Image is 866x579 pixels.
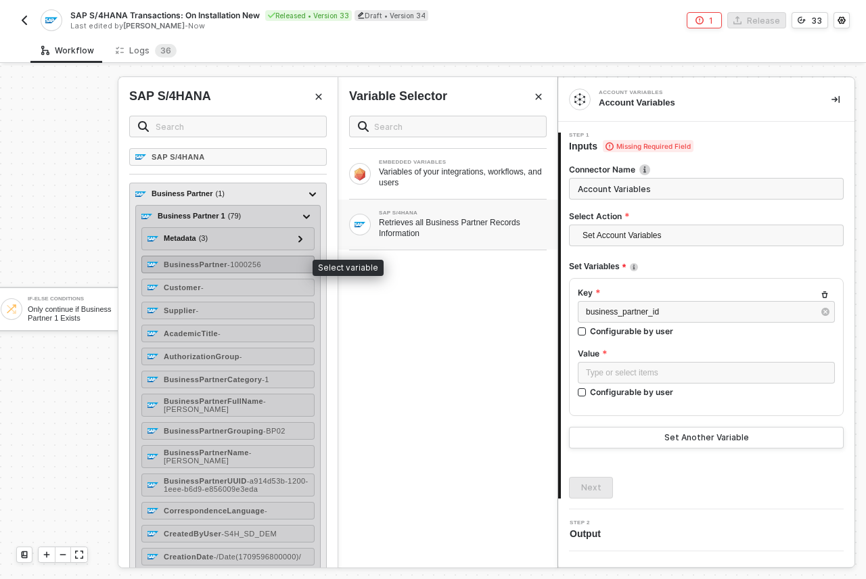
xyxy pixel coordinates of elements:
img: icon-info [639,164,650,175]
img: CreationDate [147,551,158,562]
span: Missing Required Field [603,140,693,152]
div: Account Variables [599,97,810,109]
div: SAP S/4HANA [379,210,547,216]
img: back [19,15,30,26]
button: 33 [792,12,828,28]
strong: Customer [164,283,201,292]
input: Enter description [569,178,844,200]
span: - [201,283,204,292]
sup: 36 [155,44,177,57]
button: Close [311,89,327,105]
button: Release [727,12,786,28]
img: Block [355,167,365,180]
div: EMBEDDED VARIABLES [379,160,547,165]
img: CorrespondenceLanguage [147,505,158,516]
img: SAP S/4HANA [135,152,146,162]
div: Retrieves all Business Partner Records Information [379,217,547,239]
div: Workflow [41,45,94,56]
button: Close [530,89,547,105]
div: Configurable by user [590,386,673,398]
strong: CreationDate [164,553,214,561]
img: Block [355,219,365,230]
span: icon-play [43,551,51,559]
span: icon-collapse-right [831,95,840,103]
span: SAP S/4HANA Transactions: On Installation New [70,9,260,21]
span: - [PERSON_NAME] [164,448,252,465]
span: Step 1 [569,133,693,138]
span: Set Account Variables [583,225,836,246]
span: - 1000256 [227,260,261,269]
img: BusinessPartnerGrouping [147,425,158,436]
label: Connector Name [569,164,844,175]
span: Inputs [569,139,693,153]
strong: BusinessPartnerFullName [164,397,263,405]
img: AcademicTitle [147,328,158,339]
span: icon-minus [59,551,67,559]
label: Select Action [569,210,844,222]
div: Account Variables [599,90,802,95]
span: - [PERSON_NAME] [164,397,266,413]
span: - S4H_SD_DEM [221,530,277,538]
img: integration-icon [574,93,586,106]
div: Business Partner [152,188,225,200]
span: [PERSON_NAME] [123,21,185,30]
img: BusinessPartnerName [147,451,158,462]
span: ( 79 ) [228,210,242,222]
span: - [218,329,221,338]
span: - 1 [262,375,269,384]
div: Released • Version 33 [265,10,352,21]
strong: AcademicTitle [164,329,218,338]
strong: BusinessPartnerUUID [164,477,247,485]
img: BusinessPartner [147,259,158,270]
div: SAP S/4HANA [129,88,211,105]
div: 33 [811,15,822,26]
strong: BusinessPartnerName [164,448,249,457]
span: 3 [160,45,166,55]
div: Logs [116,44,177,57]
strong: BusinessPartner [164,260,227,269]
img: CreatedByUser [147,528,158,539]
span: Output [570,527,606,540]
span: icon-edit [357,11,365,19]
strong: CreatedByUser [164,530,221,538]
button: 1 [687,12,722,28]
img: search [358,121,369,132]
div: Variable Selector [349,88,447,105]
input: Search [374,119,538,134]
span: icon-error-page [696,16,704,24]
button: Set Another Variable [569,427,844,448]
img: businessPartner-1 [141,211,152,222]
span: - [196,306,199,315]
div: Draft • Version 34 [355,10,428,21]
span: - a914d53b-1200-1eee-b6d9-e856009e3eda [164,477,309,493]
img: __metadata [147,233,158,244]
div: 1 [709,15,713,26]
span: 6 [166,45,171,55]
div: Configurable by user [590,325,673,337]
input: Search [156,119,318,134]
span: ( 1 ) [215,188,224,200]
button: Next [569,477,613,499]
strong: Supplier [164,306,196,315]
img: Customer [147,282,158,293]
span: icon-expand [75,551,83,559]
span: Step 2 [570,520,606,526]
img: AuthorizationGroup [147,351,158,362]
img: icon-info [630,263,638,271]
div: Step 1Inputs Missing Required FieldConnector Nameicon-infoSelect ActionSet Account VariablesSet V... [558,133,854,499]
div: Variables of your integrations, workflows, and users [379,166,547,188]
span: Set Variables [569,258,626,275]
div: Set Another Variable [664,432,749,443]
label: Value [578,348,835,359]
strong: BusinessPartnerCategory [164,375,262,384]
strong: SAP S/4HANA [152,153,205,161]
strong: BusinessPartnerGrouping [164,427,263,435]
div: Last edited by - Now [70,21,432,31]
img: businessPartner [135,189,146,200]
span: icon-versioning [798,16,806,24]
span: - BP02 [263,427,286,435]
span: - [240,352,242,361]
label: Key [578,287,835,298]
img: BusinessPartnerUUID [147,480,158,490]
span: - /Date(1709596800000)/ [214,553,302,561]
